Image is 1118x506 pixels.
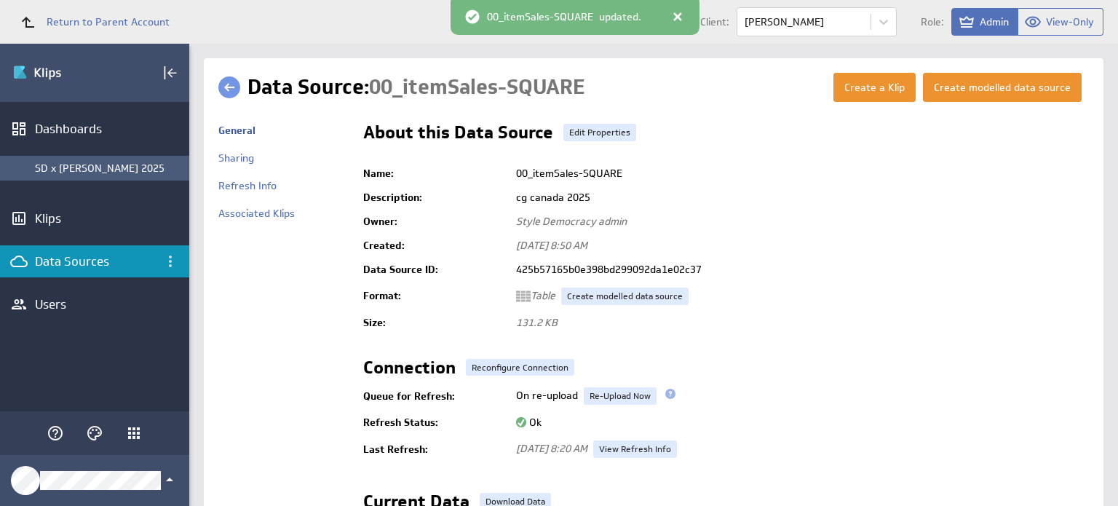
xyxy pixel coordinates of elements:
[363,234,509,258] td: Created:
[487,12,641,24] span: 00_itemSales-SQUARE updated.
[516,215,627,228] span: Style Democracy admin
[218,207,295,220] a: Associated Klips
[466,359,574,376] button: Reconfigure Connection
[363,359,456,382] h2: Connection
[516,316,558,329] span: 131.2 KB
[584,387,657,405] a: Re-Upload Now
[35,253,154,269] div: Data Sources
[951,8,1018,36] button: View as Admin
[561,288,689,305] a: Create modelled data source
[218,151,254,165] a: Sharing
[247,73,585,102] h1: Data Source:
[122,421,146,446] div: Klipfolio Apps
[218,124,255,137] a: General
[363,382,509,411] td: Queue for Refresh:
[980,15,1009,28] span: Admin
[86,424,103,442] svg: Themes
[363,435,509,464] td: Last Refresh:
[12,61,114,84] img: Klipfolio klips logo
[509,186,1089,210] td: cg canada 2025
[516,289,555,302] span: Table
[363,311,509,335] td: Size:
[921,17,944,27] span: Role:
[363,162,509,186] td: Name:
[700,17,729,27] span: Client:
[833,73,916,102] button: Create a Klip
[593,440,677,458] a: View Refresh Info
[509,258,1089,282] td: 425b57165b0e398bd299092da1e02c37
[363,124,553,147] h2: About this Data Source
[158,249,183,274] div: Data Sources menu
[509,162,1089,186] td: 00_itemSales-SQUARE
[158,60,183,85] div: Collapse
[363,210,509,234] td: Owner:
[923,73,1082,102] button: Create modelled data source
[516,416,542,429] span: Ok
[12,6,170,38] a: Return to Parent Account
[218,179,277,192] a: Refresh Info
[745,17,824,27] div: [PERSON_NAME]
[363,258,509,282] td: Data Source ID:
[363,186,509,210] td: Description:
[363,282,509,311] td: Format:
[35,121,154,137] div: Dashboards
[516,389,578,402] span: On re-upload
[1046,15,1094,28] span: View-Only
[35,162,182,175] div: SD x [PERSON_NAME] 2025
[82,421,107,446] div: Themes
[516,442,587,455] span: [DATE] 8:20 AM
[43,421,68,446] div: Help
[35,210,154,226] div: Klips
[35,296,154,312] div: Users
[516,239,587,252] span: [DATE] 8:50 AM
[47,17,170,27] span: Return to Parent Account
[1018,8,1103,36] button: View as View-Only
[125,424,143,442] div: Klipfolio Apps
[363,411,509,435] td: Refresh Status:
[516,289,531,304] img: ds-format-grid.svg
[369,74,585,100] span: 00_itemSales-SQUARE
[12,61,114,84] div: Go to Dashboards
[563,124,636,141] a: Edit Properties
